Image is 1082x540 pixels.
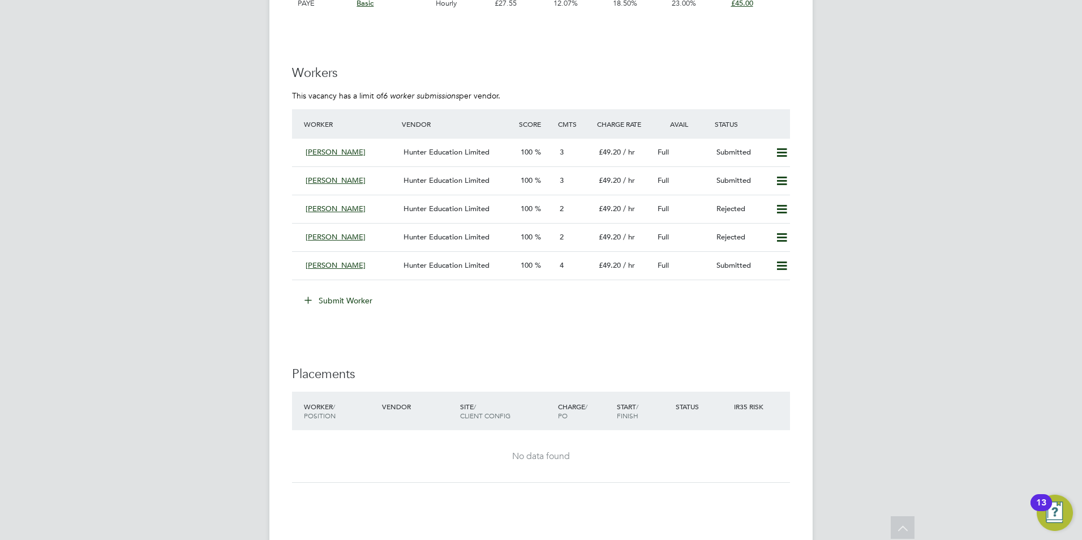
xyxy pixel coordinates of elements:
span: 2 [560,232,564,242]
div: No data found [303,451,779,462]
span: 100 [521,260,533,270]
span: £49.20 [599,204,621,213]
div: Worker [301,114,399,134]
div: Status [673,396,732,417]
span: / Position [304,402,336,420]
span: / hr [623,232,635,242]
span: 4 [560,260,564,270]
span: 100 [521,232,533,242]
span: / Client Config [460,402,510,420]
span: Full [658,147,669,157]
span: £49.20 [599,147,621,157]
div: Site [457,396,555,426]
span: 2 [560,204,564,213]
div: Score [516,114,555,134]
div: Submitted [712,256,771,275]
span: [PERSON_NAME] [306,147,366,157]
em: 6 worker submissions [383,91,459,101]
h3: Placements [292,366,790,383]
span: [PERSON_NAME] [306,232,366,242]
div: Vendor [399,114,516,134]
span: Hunter Education Limited [403,204,490,213]
span: Full [658,232,669,242]
span: Hunter Education Limited [403,147,490,157]
p: This vacancy has a limit of per vendor. [292,91,790,101]
span: / hr [623,147,635,157]
span: Full [658,175,669,185]
div: Worker [301,396,379,426]
span: 100 [521,147,533,157]
div: Status [712,114,790,134]
span: Hunter Education Limited [403,232,490,242]
span: / hr [623,204,635,213]
span: Hunter Education Limited [403,260,490,270]
div: Rejected [712,228,771,247]
span: 3 [560,147,564,157]
span: 100 [521,175,533,185]
div: IR35 Risk [731,396,770,417]
div: Charge [555,396,614,426]
span: Hunter Education Limited [403,175,490,185]
span: / hr [623,260,635,270]
span: / Finish [617,402,638,420]
span: £49.20 [599,260,621,270]
span: £49.20 [599,175,621,185]
div: Start [614,396,673,426]
span: Full [658,204,669,213]
span: / PO [558,402,587,420]
h3: Workers [292,65,790,82]
button: Open Resource Center, 13 new notifications [1037,495,1073,531]
button: Submit Worker [297,292,381,310]
span: / hr [623,175,635,185]
div: Cmts [555,114,594,134]
div: Submitted [712,143,771,162]
span: 100 [521,204,533,213]
div: Submitted [712,172,771,190]
span: [PERSON_NAME] [306,175,366,185]
div: Rejected [712,200,771,218]
span: Full [658,260,669,270]
div: Avail [653,114,712,134]
div: 13 [1036,503,1046,517]
span: [PERSON_NAME] [306,260,366,270]
span: £49.20 [599,232,621,242]
span: [PERSON_NAME] [306,204,366,213]
div: Charge Rate [594,114,653,134]
div: Vendor [379,396,457,417]
span: 3 [560,175,564,185]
